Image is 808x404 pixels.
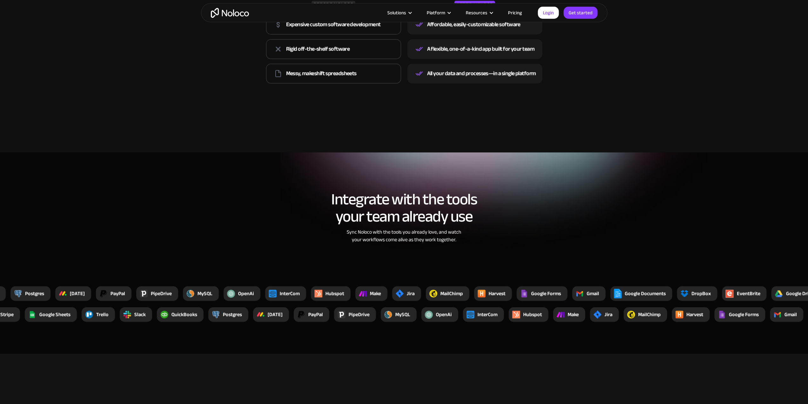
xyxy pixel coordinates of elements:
div: Slack [134,311,146,318]
div: Jira [604,311,612,318]
div: InterCom [477,311,497,318]
div: DropBox [691,290,711,297]
div: Jira [407,290,415,297]
div: MailChimp [440,290,463,297]
div: PipeDrive [151,290,172,297]
div: All your data and processes—in a single platform [427,69,536,78]
div: Postgres [223,311,242,318]
div: OpenAi [238,290,254,297]
div: Solutions [379,9,419,17]
div: Make [370,290,381,297]
div: Rigid off-the-shelf software [286,44,350,54]
div: Resources [466,9,487,17]
div: MySQL [395,311,410,318]
div: Google Forms [729,311,759,318]
div: Gmail [785,311,797,318]
div: Postgres [25,290,44,297]
div: InterCom [280,290,300,297]
div: Google Forms [531,290,561,297]
div: PipeDrive [349,311,370,318]
div: MySQL [197,290,212,297]
div: Affordable, easily-customizable software [427,20,520,29]
div: Gmail [587,290,599,297]
div: Hubspot [523,311,542,318]
div: Harvest [489,290,505,297]
div: Platform [419,9,458,17]
div: [DATE] [268,311,283,318]
div: QuickBooks [171,311,197,318]
div: OpenAi [436,311,452,318]
div: MailChimp [638,311,661,318]
a: Login [538,7,559,19]
div: [DATE] [70,290,85,297]
div: EventBrite [737,290,760,297]
div: Resources [458,9,500,17]
h2: Integrate with the tools your team already use [207,190,601,225]
div: Solutions [387,9,406,17]
div: Messy, makeshift spreadsheets [286,69,357,78]
a: Pricing [500,9,530,17]
div: Platform [427,9,445,17]
div: PayPal [110,290,125,297]
div: Make [568,311,579,318]
a: Get started [564,7,598,19]
a: home [211,8,249,18]
div: Expensive custom software development [286,20,381,29]
div: Hubspot [325,290,344,297]
div: Trello [96,311,109,318]
div: Sync Noloco with the tools you already love, and watch your workflows come alive as they work tog... [320,228,488,243]
div: PayPal [308,311,323,318]
div: Google Sheets [39,311,70,318]
div: Harvest [686,311,703,318]
div: A flexible, one-of-a-kind app built for your team [427,44,535,54]
div: Google Documents [625,290,666,297]
div: Stripe [0,311,14,318]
